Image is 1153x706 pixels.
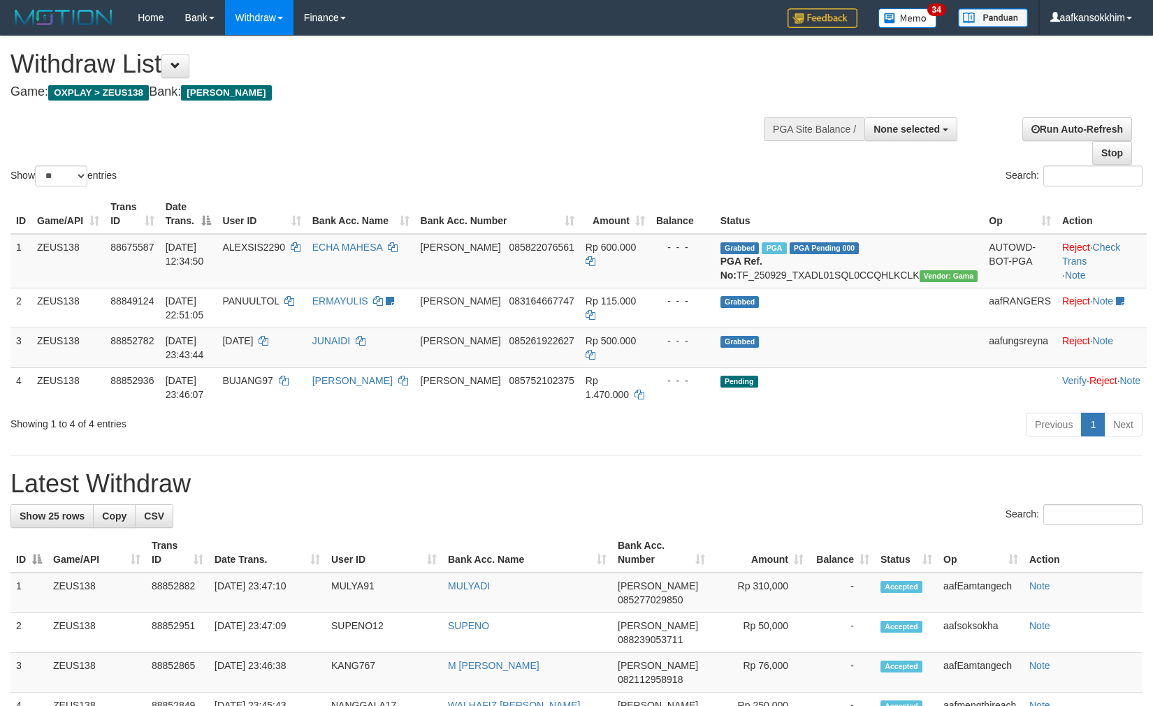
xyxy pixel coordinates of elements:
[144,510,164,522] span: CSV
[222,242,285,253] span: ALEXSIS2290
[1062,242,1090,253] a: Reject
[1119,375,1140,386] a: Note
[222,335,253,346] span: [DATE]
[209,533,326,573] th: Date Trans.: activate to sort column ascending
[1062,335,1090,346] a: Reject
[938,613,1024,653] td: aafsoksokha
[48,573,146,613] td: ZEUS138
[618,674,683,685] span: Copy 082112958918 to clipboard
[1057,194,1147,234] th: Action
[715,194,984,234] th: Status
[618,594,683,605] span: Copy 085277029850 to clipboard
[1065,270,1086,281] a: Note
[105,194,160,234] th: Trans ID: activate to sort column ascending
[656,334,709,348] div: - - -
[222,375,273,386] span: BUJANG97
[442,533,612,573] th: Bank Acc. Name: activate to sort column ascending
[1093,295,1114,307] a: Note
[720,376,758,388] span: Pending
[762,242,786,254] span: Marked by aafpengsreynich
[1062,375,1087,386] a: Verify
[586,242,636,253] span: Rp 600.000
[10,613,48,653] td: 2
[809,573,875,613] td: -
[326,613,442,653] td: SUPENO12
[586,335,636,346] span: Rp 500.000
[110,335,154,346] span: 88852782
[509,242,574,253] span: Copy 085822076561 to clipboard
[656,374,709,388] div: - - -
[764,117,864,141] div: PGA Site Balance /
[312,295,368,307] a: ERMAYULIS
[448,660,539,671] a: M [PERSON_NAME]
[48,85,149,101] span: OXPLAY > ZEUS138
[880,621,922,633] span: Accepted
[656,294,709,308] div: - - -
[1093,335,1114,346] a: Note
[110,242,154,253] span: 88675587
[10,85,755,99] h4: Game: Bank:
[651,194,715,234] th: Balance
[927,3,946,16] span: 34
[102,510,126,522] span: Copy
[421,295,501,307] span: [PERSON_NAME]
[10,411,470,431] div: Showing 1 to 4 of 4 entries
[880,661,922,672] span: Accepted
[880,581,922,593] span: Accepted
[983,194,1057,234] th: Op: activate to sort column ascending
[10,50,755,78] h1: Withdraw List
[1062,295,1090,307] a: Reject
[48,533,146,573] th: Game/API: activate to sort column ascending
[1026,413,1082,436] a: Previous
[48,653,146,693] td: ZEUS138
[209,653,326,693] td: [DATE] 23:46:38
[48,613,146,653] td: ZEUS138
[146,653,209,693] td: 88852865
[958,8,1028,27] img: panduan.png
[160,194,217,234] th: Date Trans.: activate to sort column descending
[809,533,875,573] th: Balance: activate to sort column ascending
[10,470,1143,498] h1: Latest Withdraw
[209,613,326,653] td: [DATE] 23:47:09
[1024,533,1143,573] th: Action
[10,367,31,407] td: 4
[983,288,1057,328] td: aafRANGERS
[421,375,501,386] span: [PERSON_NAME]
[166,335,204,360] span: [DATE] 23:43:44
[618,634,683,645] span: Copy 088239053711 to clipboard
[720,256,762,281] b: PGA Ref. No:
[1089,375,1117,386] a: Reject
[983,328,1057,367] td: aafungsreyna
[10,533,48,573] th: ID: activate to sort column descending
[509,295,574,307] span: Copy 083164667747 to clipboard
[146,613,209,653] td: 88852951
[10,194,31,234] th: ID
[326,533,442,573] th: User ID: activate to sort column ascending
[720,242,760,254] span: Grabbed
[31,194,105,234] th: Game/API: activate to sort column ascending
[10,234,31,288] td: 1
[35,166,87,186] select: Showentries
[421,335,501,346] span: [PERSON_NAME]
[1081,413,1105,436] a: 1
[715,234,984,288] td: TF_250929_TXADL01SQL0CCQHLKCLK
[166,295,204,321] span: [DATE] 22:51:05
[938,573,1024,613] td: aafEamtangech
[920,270,978,282] span: Vendor URL: https://trx31.1velocity.biz
[166,375,204,400] span: [DATE] 23:46:07
[864,117,957,141] button: None selected
[31,234,105,288] td: ZEUS138
[448,620,489,631] a: SUPENO
[166,242,204,267] span: [DATE] 12:34:50
[878,8,937,28] img: Button%20Memo.svg
[1006,166,1143,186] label: Search:
[580,194,651,234] th: Amount: activate to sort column ascending
[31,288,105,328] td: ZEUS138
[938,533,1024,573] th: Op: activate to sort column ascending
[181,85,271,101] span: [PERSON_NAME]
[509,335,574,346] span: Copy 085261922627 to clipboard
[20,510,85,522] span: Show 25 rows
[222,295,279,307] span: PANUULTOL
[790,242,860,254] span: PGA Pending
[93,504,136,528] a: Copy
